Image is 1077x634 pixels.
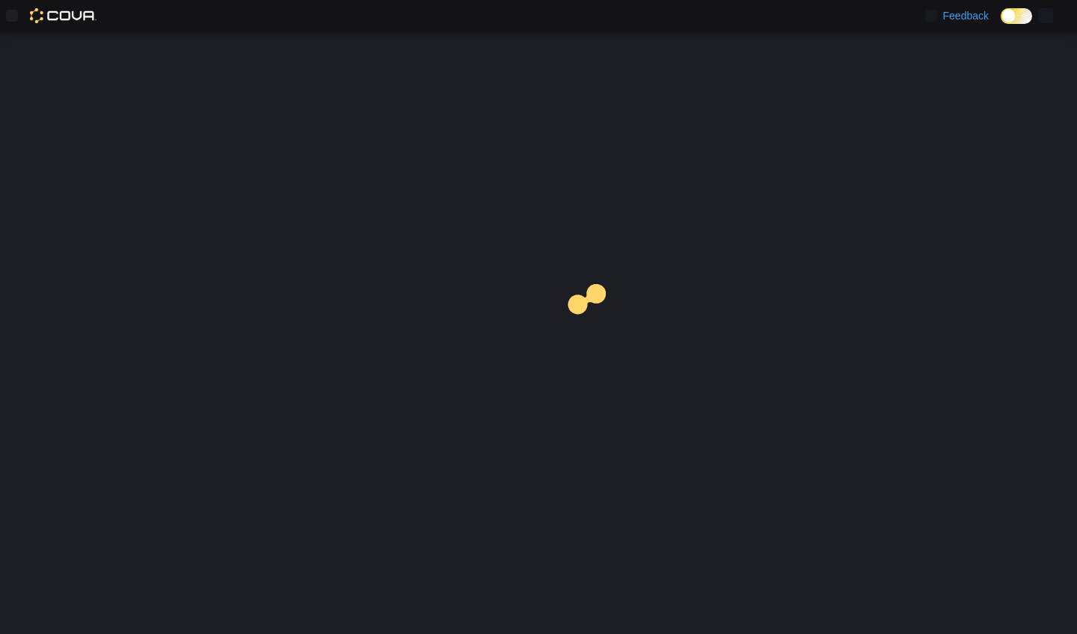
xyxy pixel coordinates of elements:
[1001,24,1001,25] span: Dark Mode
[30,8,96,23] img: Cova
[538,273,651,385] img: cova-loader
[1001,8,1032,24] input: Dark Mode
[943,8,989,23] span: Feedback
[919,1,995,31] a: Feedback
